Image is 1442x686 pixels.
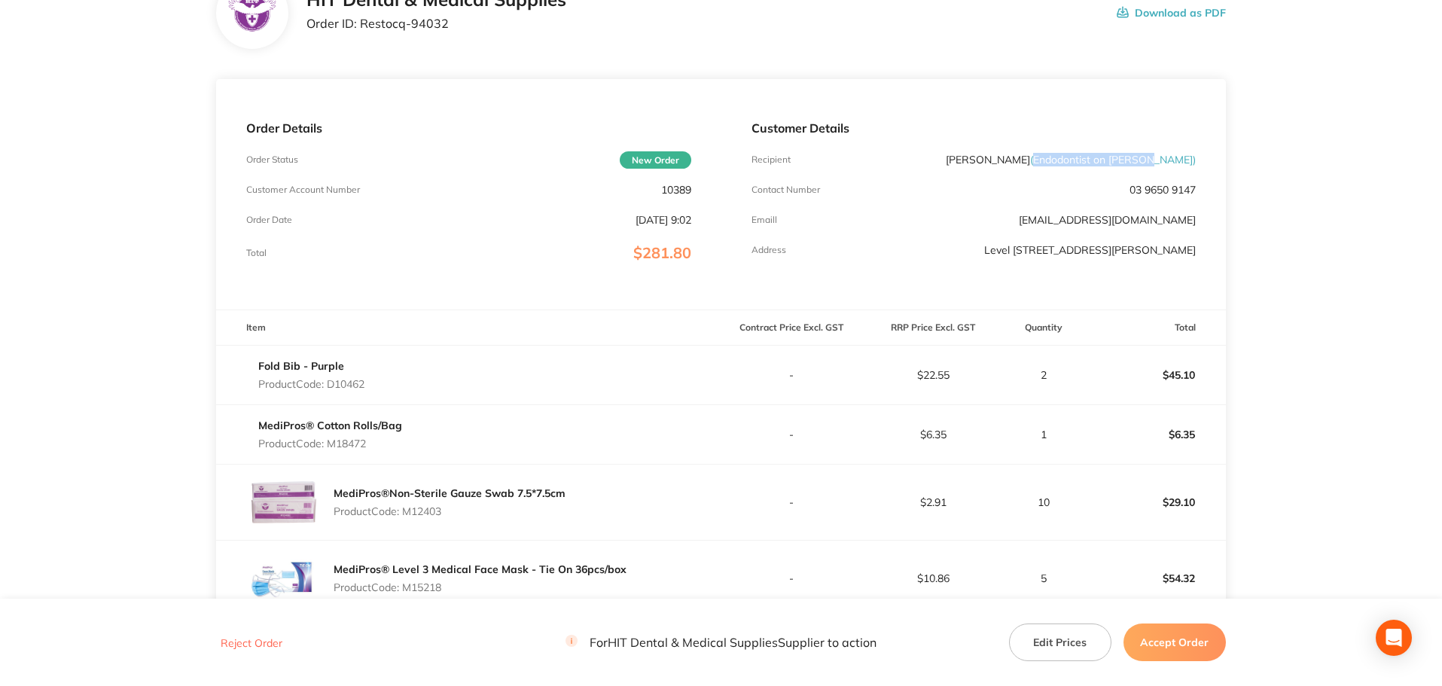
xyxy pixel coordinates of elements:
p: $54.32 [1085,560,1225,596]
p: For HIT Dental & Medical Supplies Supplier to action [566,636,876,650]
p: 10 [1005,496,1084,508]
button: Accept Order [1123,623,1226,661]
p: Order Status [246,154,298,165]
th: Item [216,310,721,346]
p: Order Date [246,215,292,225]
p: Address [751,245,786,255]
p: 5 [1005,572,1084,584]
th: RRP Price Excl. GST [862,310,1004,346]
p: Customer Details [751,121,1196,135]
p: $6.35 [863,428,1003,441]
p: Recipient [751,154,791,165]
a: Fold Bib - Purple [258,359,344,373]
p: $2.91 [863,496,1003,508]
p: Order Details [246,121,691,135]
th: Contract Price Excl. GST [721,310,863,346]
button: Reject Order [216,636,287,650]
p: [PERSON_NAME] [946,154,1196,166]
p: Product Code: D10462 [258,378,364,390]
p: 2 [1005,369,1084,381]
p: Total [246,248,267,258]
p: 1 [1005,428,1084,441]
span: New Order [620,151,691,169]
span: $281.80 [633,243,691,262]
p: Level [STREET_ADDRESS][PERSON_NAME] [984,244,1196,256]
p: Product Code: M12403 [334,505,566,517]
p: - [722,496,862,508]
p: Order ID: Restocq- 94032 [306,17,566,30]
p: - [722,369,862,381]
p: [DATE] 9:02 [636,214,691,226]
button: Edit Prices [1009,623,1111,661]
a: MediPros® Level 3 Medical Face Mask - Tie On 36pcs/box [334,563,626,576]
p: 10389 [661,184,691,196]
p: $45.10 [1085,357,1225,393]
p: $22.55 [863,369,1003,381]
p: Product Code: M18472 [258,438,402,450]
p: Contact Number [751,184,820,195]
p: - [722,428,862,441]
span: ( Endodontist on [PERSON_NAME] ) [1030,153,1196,166]
p: Emaill [751,215,777,225]
div: Open Intercom Messenger [1376,620,1412,656]
th: Total [1084,310,1226,346]
a: [EMAIL_ADDRESS][DOMAIN_NAME] [1019,213,1196,227]
p: Customer Account Number [246,184,360,195]
a: MediPros® Cotton Rolls/Bag [258,419,402,432]
p: $6.35 [1085,416,1225,453]
img: d2ZzcXV0eg [246,541,322,616]
a: MediPros®Non-Sterile Gauze Swab 7.5*7.5cm [334,486,566,500]
p: 03 9650 9147 [1130,184,1196,196]
img: OGlncGdkcw [246,465,322,540]
p: Product Code: M15218 [334,581,626,593]
p: $29.10 [1085,484,1225,520]
p: - [722,572,862,584]
p: $10.86 [863,572,1003,584]
th: Quantity [1004,310,1084,346]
